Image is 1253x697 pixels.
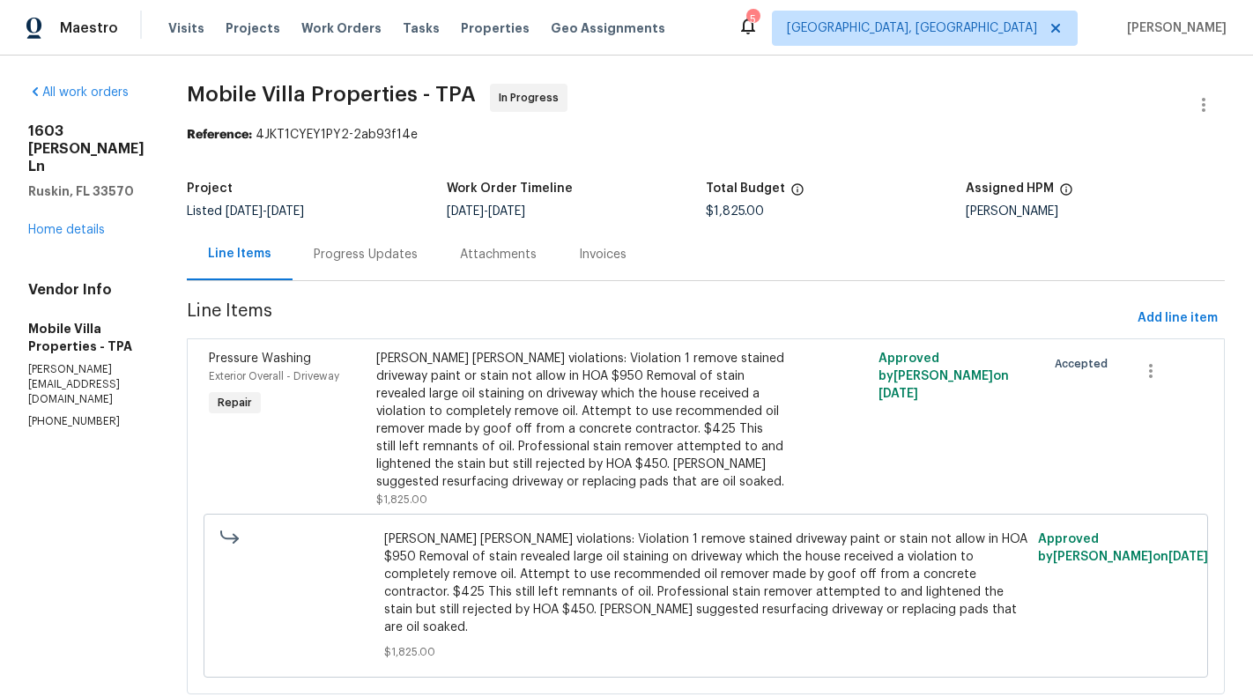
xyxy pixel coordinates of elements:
span: Projects [226,19,280,37]
h5: Assigned HPM [966,182,1054,195]
span: [PERSON_NAME] [1120,19,1227,37]
div: [PERSON_NAME] [966,205,1226,218]
div: [PERSON_NAME] [PERSON_NAME] violations: Violation 1 remove stained driveway paint or stain not al... [376,350,784,491]
div: Line Items [208,245,271,263]
h2: 1603 [PERSON_NAME] Ln [28,122,145,175]
div: 5 [746,11,759,28]
span: - [226,205,304,218]
h5: Project [187,182,233,195]
span: In Progress [499,89,566,107]
span: Add line item [1138,308,1218,330]
a: All work orders [28,86,129,99]
span: Pressure Washing [209,352,311,365]
span: Visits [168,19,204,37]
span: Tasks [403,22,440,34]
h5: Work Order Timeline [447,182,573,195]
span: [DATE] [267,205,304,218]
span: Repair [211,394,259,412]
h4: Vendor Info [28,281,145,299]
div: Progress Updates [314,246,418,263]
b: Reference: [187,129,252,141]
span: - [447,205,525,218]
span: $1,825.00 [384,643,1028,661]
h5: Total Budget [706,182,785,195]
p: [PERSON_NAME][EMAIL_ADDRESS][DOMAIN_NAME] [28,362,145,407]
span: $1,825.00 [706,205,764,218]
span: Properties [461,19,530,37]
span: Geo Assignments [551,19,665,37]
a: Home details [28,224,105,236]
span: Accepted [1055,355,1115,373]
span: [DATE] [1168,551,1208,563]
h5: Ruskin, FL 33570 [28,182,145,200]
span: Approved by [PERSON_NAME] on [879,352,1009,400]
div: 4JKT1CYEY1PY2-2ab93f14e [187,126,1225,144]
span: [DATE] [226,205,263,218]
span: $1,825.00 [376,494,427,505]
span: Exterior Overall - Driveway [209,371,339,382]
span: The hpm assigned to this work order. [1059,182,1073,205]
span: [DATE] [447,205,484,218]
div: Attachments [460,246,537,263]
p: [PHONE_NUMBER] [28,414,145,429]
span: [DATE] [879,388,918,400]
span: Mobile Villa Properties - TPA [187,84,476,105]
span: [PERSON_NAME] [PERSON_NAME] violations: Violation 1 remove stained driveway paint or stain not al... [384,530,1028,636]
span: The total cost of line items that have been proposed by Opendoor. This sum includes line items th... [790,182,804,205]
h5: Mobile Villa Properties - TPA [28,320,145,355]
div: Invoices [579,246,626,263]
span: Listed [187,205,304,218]
span: Approved by [PERSON_NAME] on [1038,533,1208,563]
button: Add line item [1131,302,1225,335]
span: Maestro [60,19,118,37]
span: Work Orders [301,19,382,37]
span: Line Items [187,302,1131,335]
span: [DATE] [488,205,525,218]
span: [GEOGRAPHIC_DATA], [GEOGRAPHIC_DATA] [787,19,1037,37]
